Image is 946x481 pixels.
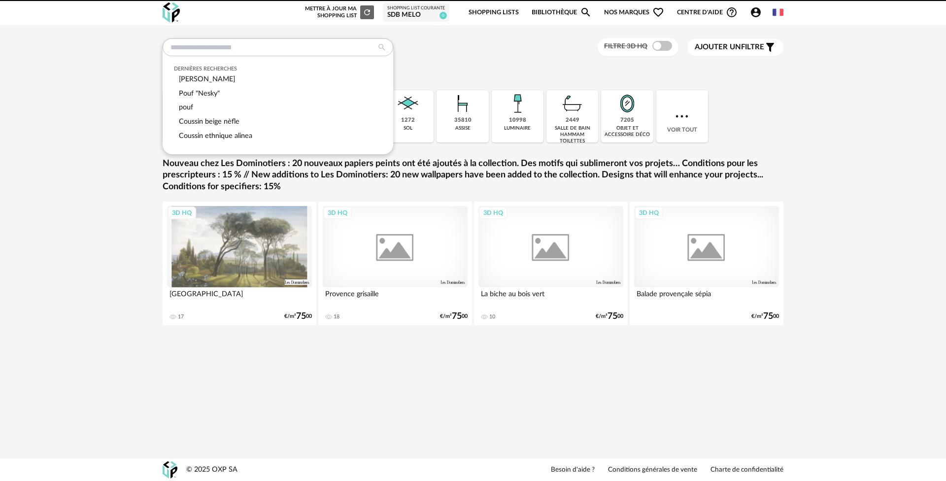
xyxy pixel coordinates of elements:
[604,125,650,138] div: objet et accessoire déco
[303,5,374,19] div: Mettre à jour ma Shopping List
[452,313,462,320] span: 75
[387,5,445,11] div: Shopping List courante
[163,202,316,325] a: 3D HQ [GEOGRAPHIC_DATA] 17 €/m²7500
[179,90,220,97] span: Pouf "Nesky"
[395,90,421,117] img: Sol.png
[687,39,783,56] button: Ajouter unfiltre Filter icon
[549,125,595,144] div: salle de bain hammam toilettes
[478,287,623,307] div: La biche au bois vert
[439,12,447,19] span: 0
[773,7,783,18] img: fr
[163,2,180,23] img: OXP
[454,117,472,124] div: 35810
[440,313,468,320] div: €/m² 00
[323,206,352,219] div: 3D HQ
[174,66,382,72] div: Dernières recherches
[387,11,445,20] div: sdb melo
[604,43,647,50] span: Filtre 3D HQ
[163,461,177,479] img: OXP
[551,466,595,475] a: Besoin d'aide ?
[167,287,312,307] div: [GEOGRAPHIC_DATA]
[179,132,252,139] span: Coussin ethnique alinea
[323,287,468,307] div: Provence grisaille
[474,202,628,325] a: 3D HQ La biche au bois vert 10 €/m²7500
[401,117,415,124] div: 1272
[620,117,634,124] div: 7205
[559,90,586,117] img: Salle%20de%20bain.png
[179,118,239,125] span: Coussin beige nèfle
[296,313,306,320] span: 75
[179,75,235,83] span: [PERSON_NAME]
[751,313,779,320] div: €/m² 00
[634,287,779,307] div: Balade provençale sépia
[449,90,476,117] img: Assise.png
[163,158,783,193] a: Nouveau chez Les Dominotiers : 20 nouveaux papiers peints ont été ajoutés à la collection. Des mo...
[604,1,664,24] span: Nos marques
[168,206,196,219] div: 3D HQ
[596,313,623,320] div: €/m² 00
[509,117,526,124] div: 10998
[179,103,193,111] span: pouf
[652,6,664,18] span: Heart Outline icon
[455,125,471,132] div: assise
[186,465,237,475] div: © 2025 OXP SA
[695,43,741,51] span: Ajouter un
[608,466,697,475] a: Conditions générales de vente
[635,206,663,219] div: 3D HQ
[750,6,762,18] span: Account Circle icon
[504,90,531,117] img: Luminaire.png
[726,6,738,18] span: Help Circle Outline icon
[489,313,495,320] div: 10
[695,42,764,52] span: filtre
[614,90,641,117] img: Miroir.png
[710,466,783,475] a: Charte de confidentialité
[566,117,579,124] div: 2449
[750,6,766,18] span: Account Circle icon
[404,125,412,132] div: sol
[469,1,519,24] a: Shopping Lists
[318,202,472,325] a: 3D HQ Provence grisaille 18 €/m²7500
[608,313,617,320] span: 75
[334,313,339,320] div: 18
[363,9,372,15] span: Refresh icon
[178,313,184,320] div: 17
[656,90,708,142] div: Voir tout
[504,125,531,132] div: luminaire
[284,313,312,320] div: €/m² 00
[764,41,776,53] span: Filter icon
[479,206,507,219] div: 3D HQ
[763,313,773,320] span: 75
[673,107,691,125] img: more.7b13dc1.svg
[387,5,445,20] a: Shopping List courante sdb melo 0
[532,1,592,24] a: BibliothèqueMagnify icon
[677,6,738,18] span: Centre d'aideHelp Circle Outline icon
[580,6,592,18] span: Magnify icon
[630,202,783,325] a: 3D HQ Balade provençale sépia €/m²7500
